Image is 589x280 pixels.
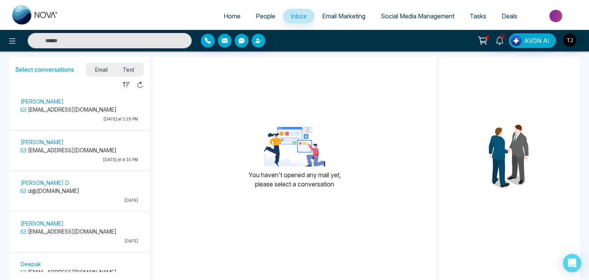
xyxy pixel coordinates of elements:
[224,12,240,20] span: Home
[21,268,138,276] p: [EMAIL_ADDRESS][DOMAIN_NAME]
[490,33,509,47] a: 1
[21,238,138,244] p: [DATE]
[322,12,365,20] span: Email Marketing
[21,138,138,146] p: [PERSON_NAME]
[12,5,58,25] img: Nova CRM Logo
[494,9,525,23] a: Deals
[248,9,283,23] a: People
[563,34,576,47] img: User Avatar
[462,9,494,23] a: Tasks
[216,9,248,23] a: Home
[21,187,138,195] p: d@[DOMAIN_NAME]
[529,7,584,25] img: Market-place.gif
[373,9,462,23] a: Social Media Management
[21,97,138,105] p: [PERSON_NAME]
[502,12,517,20] span: Deals
[509,33,556,48] button: AVON AI
[563,254,581,272] div: Open Intercom Messenger
[21,260,138,268] p: Deepak
[283,9,314,23] a: Inbox
[264,127,325,166] img: landing-page-for-google-ads-3.png
[21,227,138,236] p: [EMAIL_ADDRESS][DOMAIN_NAME]
[21,146,138,154] p: [EMAIL_ADDRESS][DOMAIN_NAME]
[115,64,142,75] span: Text
[15,66,74,73] h5: Select conversations
[500,33,507,40] span: 1
[314,9,373,23] a: Email Marketing
[511,35,522,46] img: Lead Flow
[291,12,307,20] span: Inbox
[21,179,138,187] p: [PERSON_NAME] D
[87,64,115,75] span: Email
[21,116,138,122] p: [DATE] at 1:29 PM
[248,170,341,189] p: You haven't opened any mail yet, please select a conversation
[256,12,275,20] span: People
[21,157,138,163] p: [DATE] at 4:10 PM
[524,36,550,45] span: AVON AI
[381,12,454,20] span: Social Media Management
[21,219,138,227] p: [PERSON_NAME]
[470,12,486,20] span: Tasks
[21,198,138,203] p: [DATE]
[21,105,138,114] p: [EMAIL_ADDRESS][DOMAIN_NAME]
